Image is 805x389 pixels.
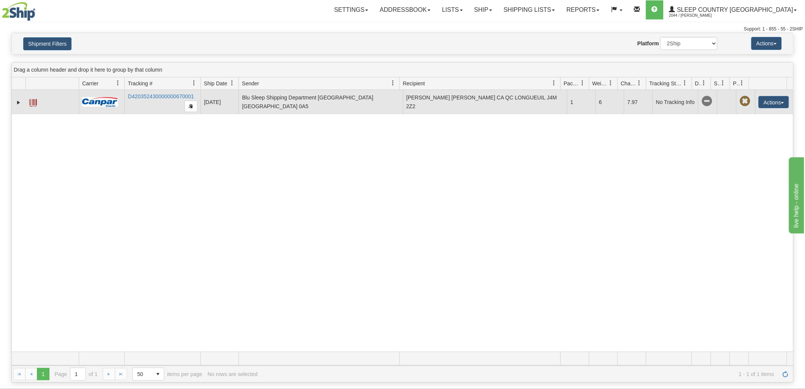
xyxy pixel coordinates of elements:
[2,26,803,32] div: Support: 1 - 855 - 55 - 2SHIP
[663,0,803,19] a: Sleep Country [GEOGRAPHIC_DATA] 2044 / [PERSON_NAME]
[226,77,239,90] a: Ship Date filter column settings
[82,97,118,107] img: 14 - Canpar
[675,6,793,13] span: Sleep Country [GEOGRAPHIC_DATA]
[152,368,164,380] span: select
[403,80,425,87] span: Recipient
[547,77,560,90] a: Recipient filter column settings
[751,37,782,50] button: Actions
[469,0,498,19] a: Ship
[242,80,259,87] span: Sender
[592,80,608,87] span: Weight
[679,77,692,90] a: Tracking Status filter column settings
[669,12,726,19] span: 2044 / [PERSON_NAME]
[403,90,567,114] td: [PERSON_NAME] [PERSON_NAME] CA QC LONGUEUIL J4M 2Z2
[387,77,399,90] a: Sender filter column settings
[595,90,624,114] td: 6
[624,90,652,114] td: 7.97
[621,80,637,87] span: Charge
[128,80,153,87] span: Tracking #
[15,99,22,106] a: Expand
[498,0,561,19] a: Shipping lists
[714,80,721,87] span: Shipment Issues
[6,5,70,14] div: live help - online
[204,80,227,87] span: Ship Date
[561,0,605,19] a: Reports
[576,77,589,90] a: Packages filter column settings
[128,93,194,99] a: D420352430000000670001
[649,80,682,87] span: Tracking Status
[698,77,711,90] a: Delivery Status filter column settings
[82,80,99,87] span: Carrier
[263,371,774,377] span: 1 - 1 of 1 items
[55,368,98,381] span: Page of 1
[132,368,202,381] span: items per page
[567,90,595,114] td: 1
[111,77,124,90] a: Carrier filter column settings
[200,90,239,114] td: [DATE]
[695,80,702,87] span: Delivery Status
[740,96,750,107] span: Pickup Not Assigned
[717,77,730,90] a: Shipment Issues filter column settings
[12,62,793,77] div: grid grouping header
[652,90,698,114] td: No Tracking Info
[564,80,580,87] span: Packages
[328,0,374,19] a: Settings
[759,96,789,108] button: Actions
[374,0,436,19] a: Addressbook
[733,80,740,87] span: Pickup Status
[37,368,49,380] span: Page 1
[702,96,712,107] span: No Tracking Info
[638,40,659,47] label: Platform
[137,370,147,378] span: 50
[70,368,86,380] input: Page 1
[239,90,403,114] td: Blu Sleep Shipping Department [GEOGRAPHIC_DATA] [GEOGRAPHIC_DATA] 0A5
[132,368,164,381] span: Page sizes drop down
[780,368,792,380] a: Refresh
[633,77,646,90] a: Charge filter column settings
[605,77,617,90] a: Weight filter column settings
[185,101,197,112] button: Copy to clipboard
[736,77,749,90] a: Pickup Status filter column settings
[188,77,200,90] a: Tracking # filter column settings
[787,155,804,233] iframe: chat widget
[23,37,72,50] button: Shipment Filters
[208,371,258,377] div: No rows are selected
[2,2,35,21] img: logo2044.jpg
[436,0,468,19] a: Lists
[29,96,37,108] a: Label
